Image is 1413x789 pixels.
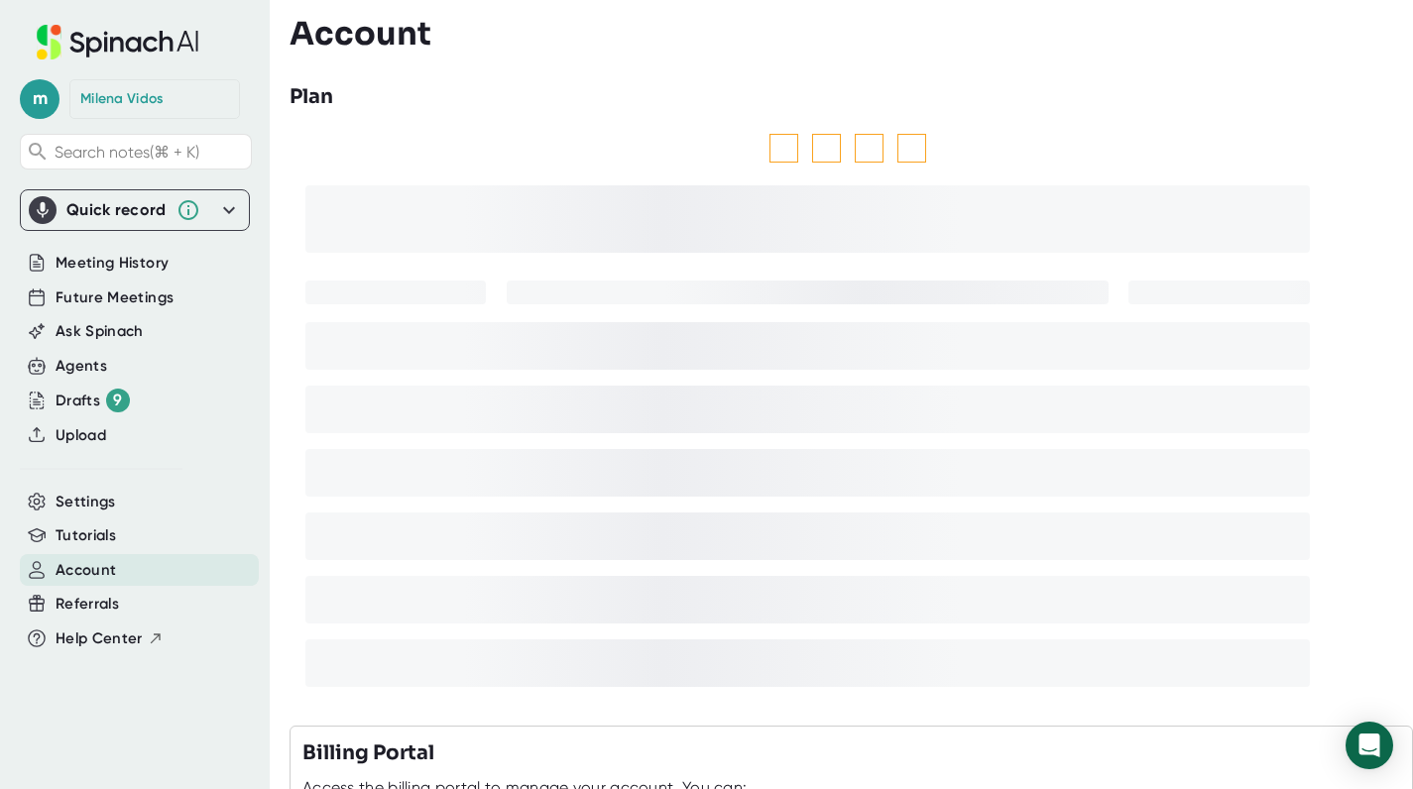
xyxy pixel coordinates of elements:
span: Search notes (⌘ + K) [55,143,199,162]
span: Help Center [56,627,143,650]
button: Account [56,559,116,582]
h3: Account [290,15,431,53]
button: Referrals [56,593,119,616]
h3: Billing Portal [302,738,434,768]
div: 9 [106,389,130,412]
h3: Plan [290,82,333,112]
button: Settings [56,491,116,513]
div: Drafts [56,389,130,412]
button: Upload [56,424,106,447]
button: Tutorials [56,524,116,547]
div: Milena Vidos [80,90,164,108]
div: Quick record [29,190,241,230]
button: Drafts 9 [56,389,130,412]
div: Open Intercom Messenger [1346,722,1393,769]
button: Help Center [56,627,164,650]
button: Ask Spinach [56,320,144,343]
button: Meeting History [56,252,169,275]
button: Agents [56,355,107,378]
button: Future Meetings [56,286,174,309]
span: m [20,79,59,119]
div: Quick record [66,200,167,220]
